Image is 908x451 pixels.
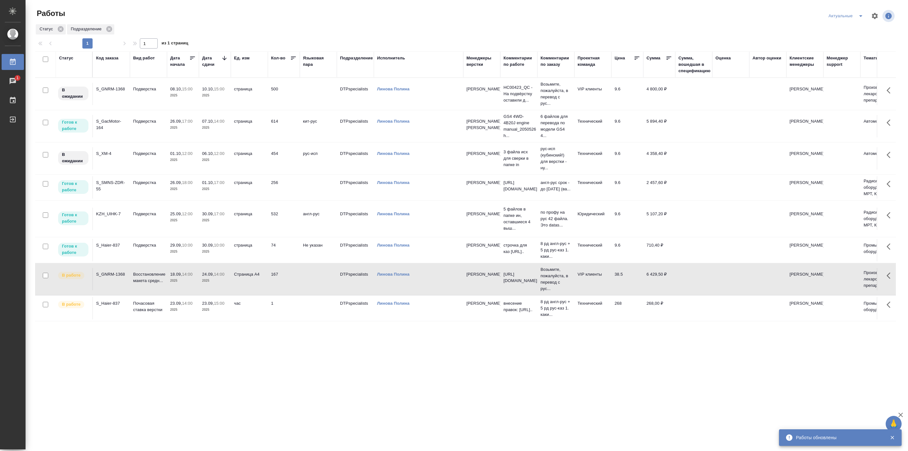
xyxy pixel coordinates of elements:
p: 10:00 [214,243,224,248]
p: 30.09, [202,243,214,248]
div: Дата сдачи [202,55,221,68]
p: В ожидании [62,87,85,100]
p: [PERSON_NAME] [466,300,497,307]
a: Линова Полина [377,180,410,185]
p: Готов к работе [62,119,85,132]
a: Линова Полина [377,87,410,91]
p: 12:00 [182,151,193,156]
td: страница [231,208,268,230]
td: [PERSON_NAME] [786,83,823,105]
p: Подверстка [133,180,164,186]
p: 15:00 [182,87,193,91]
td: Технический [574,115,611,137]
p: внесение правок: [URL].. [503,300,534,313]
p: 08.10, [170,87,182,91]
td: 9.6 [611,208,643,230]
div: S_Haier-837 [96,300,127,307]
td: страница [231,239,268,261]
td: DTPspecialists [337,176,374,199]
p: Статус [40,26,55,32]
td: страница [231,176,268,199]
p: 17:00 [214,211,224,216]
p: Автомобилестроение [864,118,894,125]
td: [PERSON_NAME] [786,176,823,199]
div: Работы обновлены [796,434,880,441]
td: Страница А4 [231,268,268,290]
td: 6 429,50 ₽ [643,268,675,290]
td: 9.6 [611,83,643,105]
div: Статус [36,24,66,34]
p: 01.10, [170,151,182,156]
p: Радиологическое оборудование: МРТ, КТ... [864,178,894,197]
td: [PERSON_NAME] [786,297,823,319]
div: Код заказа [96,55,118,61]
p: 2025 [202,125,228,131]
p: 12:00 [214,151,224,156]
div: Кол-во [271,55,285,61]
button: Здесь прячутся важные кнопки [883,268,898,283]
p: 23.09, [170,301,182,306]
p: 25.09, [170,211,182,216]
td: 256 [268,176,300,199]
td: англ-рус [300,208,337,230]
div: Исполнитель может приступить к работе [57,242,89,257]
div: Автор оценки [753,55,781,61]
p: Подверстка [133,242,164,248]
p: [PERSON_NAME] [466,86,497,92]
p: Подразделение [71,26,104,32]
a: Линова Полина [377,272,410,277]
div: S_XM-4 [96,150,127,157]
div: Языковая пара [303,55,334,68]
td: 4 800,00 ₽ [643,83,675,105]
p: В ожидании [62,151,85,164]
td: [PERSON_NAME] [786,239,823,261]
td: 2 457,60 ₽ [643,176,675,199]
td: VIP клиенты [574,83,611,105]
button: Здесь прячутся важные кнопки [883,147,898,163]
span: из 1 страниц [162,39,188,49]
div: Вид работ [133,55,155,61]
td: Технический [574,176,611,199]
div: Исполнитель выполняет работу [57,271,89,280]
p: 12:00 [182,211,193,216]
button: Здесь прячутся важные кнопки [883,297,898,312]
div: Менеджер support [827,55,857,68]
p: 30.09, [202,211,214,216]
td: страница [231,115,268,137]
div: S_Haier-837 [96,242,127,248]
p: 15:00 [214,301,224,306]
p: 15:00 [214,87,224,91]
td: страница [231,83,268,105]
td: кит-рус [300,115,337,137]
span: 🙏 [888,417,899,431]
p: Возьмите, пожалуйста, в перевод с рус... [541,81,571,107]
td: VIP клиенты [574,268,611,290]
a: Линова Полина [377,151,410,156]
p: 14:00 [214,119,224,124]
p: по профу на рус 42 файла. Это datas... [541,209,571,228]
p: Производство лекарственных препаратов [864,270,894,289]
td: [PERSON_NAME] [786,268,823,290]
button: Закрыть [886,435,899,440]
div: split button [827,11,867,21]
p: [PERSON_NAME], [PERSON_NAME] [466,118,497,131]
p: 23.09, [202,301,214,306]
p: 17:00 [182,119,193,124]
a: Линова Полина [377,119,410,124]
div: Подразделение [340,55,373,61]
a: Линова Полина [377,301,410,306]
p: Возьмите, пожалуйста, в перевод с рус... [541,266,571,292]
p: Почасовая ставка верстки [133,300,164,313]
div: S_SMNS-ZDR-55 [96,180,127,192]
td: [PERSON_NAME] [786,115,823,137]
div: Менеджеры верстки [466,55,497,68]
p: англ-рус срок - до [DATE] (ва... [541,180,571,192]
td: 167 [268,268,300,290]
p: Подверстка [133,150,164,157]
td: [PERSON_NAME] [786,208,823,230]
p: Готов к работе [62,243,85,256]
td: 9.6 [611,147,643,170]
td: DTPspecialists [337,239,374,261]
button: Здесь прячутся важные кнопки [883,239,898,254]
p: 2025 [202,157,228,163]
